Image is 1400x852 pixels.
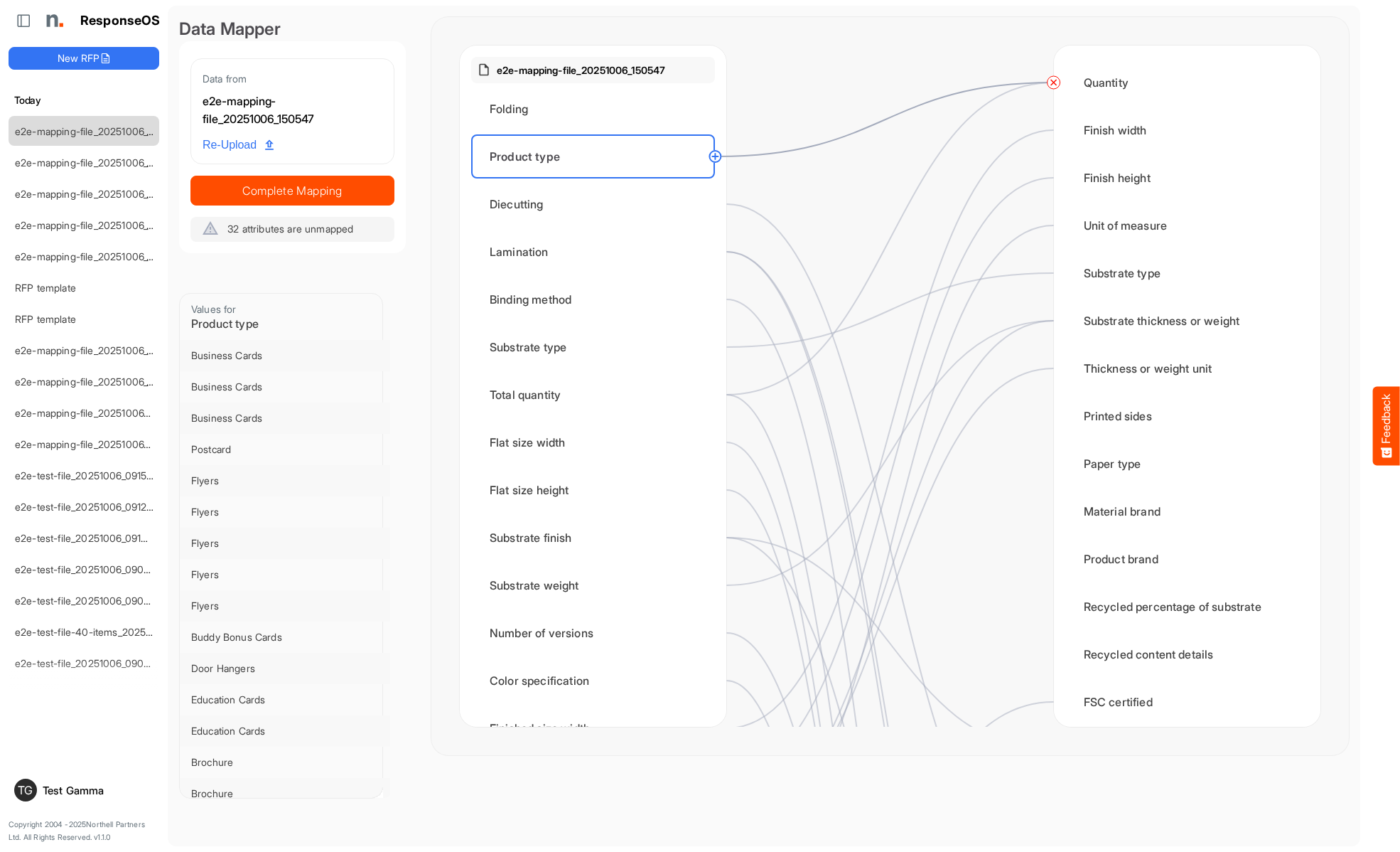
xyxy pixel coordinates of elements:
span: Re-Upload [203,136,274,154]
div: Test Gamma [43,785,154,796]
a: RFP template [15,313,76,325]
div: Postcard [191,442,379,457]
button: New RFP [9,47,159,70]
div: Business Cards [191,411,379,425]
a: e2e-mapping-file_20251006_145931 [15,156,178,169]
div: Data Mapper [179,17,406,41]
div: Flyers [191,474,379,488]
button: Complete Mapping [190,176,394,206]
a: e2e-mapping-file_20251006_141450 [15,219,179,231]
div: Binding method [471,277,715,321]
div: Education Cards [191,693,379,707]
div: Brochure [191,755,379,770]
div: Substrate finish [471,516,715,560]
div: Quantity [1065,60,1309,105]
a: e2e-mapping-file_20251006_150547 [15,125,180,137]
div: Product brand [1065,537,1309,581]
div: Total quantity [471,373,715,417]
img: Northell [39,6,68,35]
a: e2e-test-file_20251006_091240 [15,501,160,513]
div: e2e-mapping-file_20251006_150547 [203,92,382,129]
a: e2e-test-file_20251006_090819 [15,563,159,575]
div: Flyers [191,536,379,550]
div: Business Cards [191,380,379,394]
div: Substrate type [1065,251,1309,295]
div: Brochure [191,787,379,801]
a: e2e-mapping-file_20251006_091805 [15,438,181,450]
a: Re-Upload [197,132,279,159]
div: Data from [203,70,382,87]
div: Business Cards [191,348,379,363]
span: TG [18,784,33,796]
a: e2e-mapping-file_20251006_123619 [15,250,177,262]
button: Feedback [1373,387,1400,466]
h6: Today [9,92,159,108]
span: Complete Mapping [191,181,394,201]
a: e2e-mapping-file_20251006_093732 [15,407,182,419]
a: e2e-test-file_20251006_090611 [15,595,157,607]
div: FSC certified [1065,680,1309,724]
a: e2e-mapping-file_20251006_141532 [15,188,178,200]
div: Unit of measure [1065,203,1309,247]
div: Finish height [1065,156,1309,200]
span: Values for [191,303,237,315]
div: Education Cards [191,724,379,738]
h1: ResponseOS [80,14,161,28]
div: Lamination [471,230,715,274]
a: e2e-test-file_20251006_090127 [15,657,158,669]
div: Flyers [191,568,379,582]
span: 32 attributes are unmapped [227,223,353,235]
div: Flyers [191,599,379,613]
div: Substrate thickness or weight [1065,299,1309,343]
div: Door Hangers [191,661,379,676]
div: Material brand [1065,489,1309,533]
div: Buddy Bonus Cards [191,630,379,644]
p: e2e-mapping-file_20251006_150547 [497,63,665,78]
div: Printed sides [1065,394,1309,438]
div: Color specification [471,659,715,703]
div: Substrate weight [471,563,715,607]
div: Recycled percentage of substrate [1065,585,1309,629]
span: Product type [191,316,259,331]
div: Flat size width [471,420,715,464]
div: Diecutting [471,182,715,226]
div: Finished size width [471,706,715,750]
div: Paper type [1065,442,1309,486]
div: Flat size height [471,468,715,512]
a: e2e-test-file_20251006_091029 [15,532,159,544]
div: Substrate type [471,325,715,369]
div: Finish width [1065,108,1309,152]
a: e2e-test-file_20251006_091555 [15,469,158,481]
div: Thickness or weight unit [1065,346,1309,390]
div: Folding [471,87,715,131]
a: e2e-mapping-file_20251006_120004 [15,376,182,388]
a: RFP template [15,282,76,294]
a: e2e-mapping-file_20251006_120332 [15,344,180,356]
p: Copyright 2004 - 2025 Northell Partners Ltd. All Rights Reserved. v 1.1.0 [9,819,159,843]
div: Product type [471,134,715,179]
div: Recycled content details [1065,632,1309,676]
a: e2e-test-file-40-items_20251006_090335 [15,626,208,638]
div: Number of versions [471,611,715,655]
div: Flyers [191,505,379,519]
